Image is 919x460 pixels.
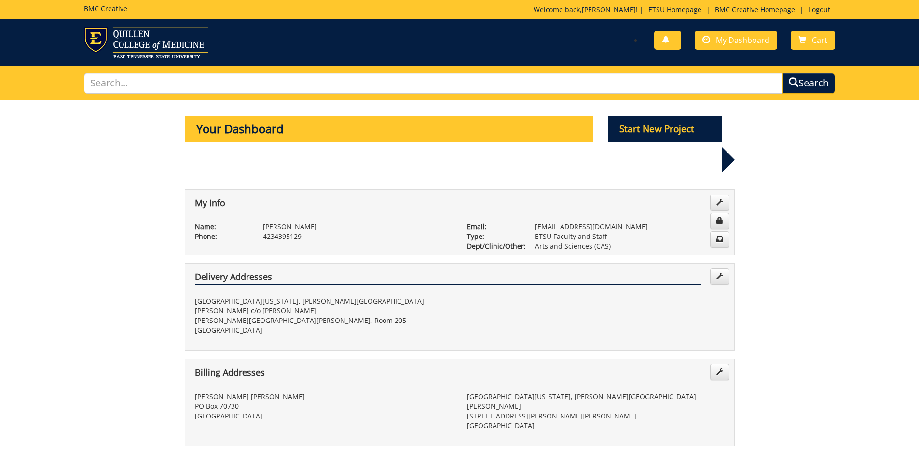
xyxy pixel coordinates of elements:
button: Search [782,73,835,94]
p: [GEOGRAPHIC_DATA] [195,411,453,421]
p: Phone: [195,232,248,241]
p: [GEOGRAPHIC_DATA][US_STATE], [PERSON_NAME][GEOGRAPHIC_DATA][PERSON_NAME] c/o [PERSON_NAME] [195,296,453,316]
p: Start New Project [608,116,722,142]
p: Arts and Sciences (CAS) [535,241,725,251]
p: Your Dashboard [185,116,594,142]
p: Dept/Clinic/Other: [467,241,521,251]
p: Name: [195,222,248,232]
p: PO Box 70730 [195,402,453,411]
a: Edit Addresses [710,364,729,380]
a: Change Password [710,213,729,229]
a: Cart [791,31,835,50]
p: [GEOGRAPHIC_DATA][US_STATE], [PERSON_NAME][GEOGRAPHIC_DATA][PERSON_NAME] [467,392,725,411]
a: Edit Addresses [710,268,729,285]
a: Start New Project [608,125,722,134]
p: Email: [467,222,521,232]
a: My Dashboard [695,31,777,50]
p: ETSU Faculty and Staff [535,232,725,241]
a: Edit Info [710,195,729,211]
p: [PERSON_NAME] [263,222,453,232]
p: [GEOGRAPHIC_DATA] [195,325,453,335]
a: Change Communication Preferences [710,231,729,248]
a: ETSU Homepage [644,5,706,14]
img: ETSU logo [84,27,208,58]
p: [EMAIL_ADDRESS][DOMAIN_NAME] [535,222,725,232]
p: 4234395129 [263,232,453,241]
p: [GEOGRAPHIC_DATA] [467,421,725,431]
a: [PERSON_NAME] [582,5,636,14]
a: Logout [804,5,835,14]
h4: Billing Addresses [195,368,701,380]
span: My Dashboard [716,35,769,45]
h4: Delivery Addresses [195,272,701,285]
h4: My Info [195,198,701,211]
span: Cart [812,35,827,45]
p: [PERSON_NAME][GEOGRAPHIC_DATA][PERSON_NAME], Room 205 [195,316,453,325]
a: BMC Creative Homepage [710,5,800,14]
p: [STREET_ADDRESS][PERSON_NAME][PERSON_NAME] [467,411,725,421]
h5: BMC Creative [84,5,127,12]
p: [PERSON_NAME] [PERSON_NAME] [195,392,453,402]
p: Type: [467,232,521,241]
p: Welcome back, ! | | | [534,5,835,14]
input: Search... [84,73,783,94]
